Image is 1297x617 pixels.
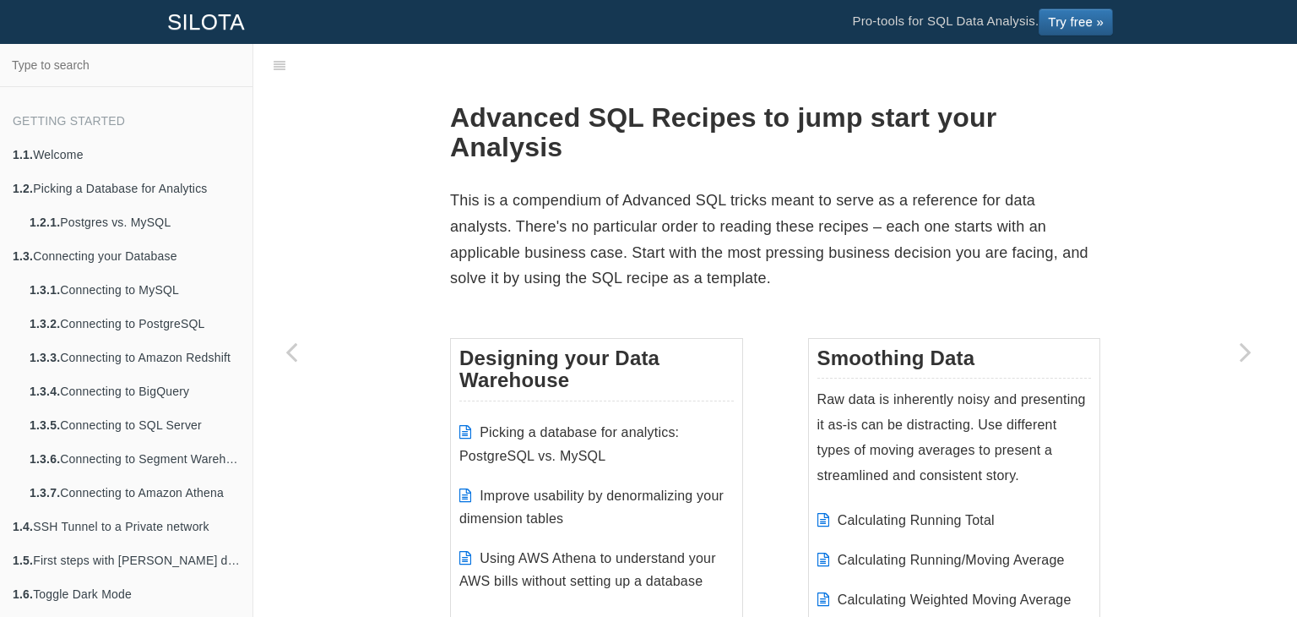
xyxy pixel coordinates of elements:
[817,387,1092,489] p: Raw data is inherently noisy and presenting it as-is can be distracting. Use different types of m...
[30,452,60,466] b: 1.3.6.
[838,553,1065,567] a: Calculating Running/Moving Average
[30,385,60,398] b: 1.3.4.
[459,425,679,462] a: Picking a database for analytics: PostgreSQL vs. MySQL
[253,86,329,617] a: Previous page: Toggle Dark Mode
[17,476,252,510] a: 1.3.7.Connecting to Amazon Athena
[17,273,252,307] a: 1.3.1.Connecting to MySQL
[17,408,252,442] a: 1.3.5.Connecting to SQL Server
[30,216,60,229] b: 1.2.1.
[838,592,1072,607] a: Calculating Weighted Moving Average
[1039,8,1113,35] a: Try free »
[838,513,995,527] a: Calculating Running Total
[13,148,33,161] b: 1.1.
[17,341,252,374] a: 1.3.3.Connecting to Amazon Redshift
[30,486,60,500] b: 1.3.7.
[13,554,33,567] b: 1.5.
[30,283,60,297] b: 1.3.1.
[13,520,33,533] b: 1.4.
[30,418,60,432] b: 1.3.5.
[155,1,258,43] a: SILOTA
[450,103,1100,162] h1: Advanced SQL Recipes to jump start your Analysis
[13,587,33,601] b: 1.6.
[17,442,252,476] a: 1.3.6.Connecting to Segment Warehouse
[17,307,252,341] a: 1.3.2.Connecting to PostgreSQL
[1207,86,1283,617] a: Next page: Calculating Running Total
[459,347,734,401] h3: Designing your Data Warehouse
[459,489,724,526] a: Improve usability by denormalizing your dimension tables
[13,182,33,195] b: 1.2.
[835,1,1130,43] li: Pro-tools for SQL Data Analysis.
[450,188,1100,291] p: This is a compendium of Advanced SQL tricks meant to serve as a reference for data analysts. Ther...
[30,351,60,364] b: 1.3.3.
[817,347,1092,379] h3: Smoothing Data
[459,551,716,588] a: Using AWS Athena to understand your AWS bills without setting up a database
[13,249,33,263] b: 1.3.
[17,205,252,239] a: 1.2.1.Postgres vs. MySQL
[17,374,252,408] a: 1.3.4.Connecting to BigQuery
[5,49,247,81] input: Type to search
[30,317,60,330] b: 1.3.2.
